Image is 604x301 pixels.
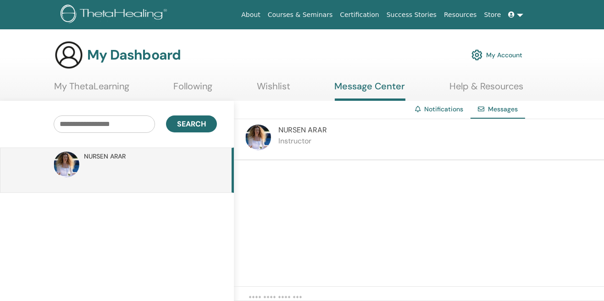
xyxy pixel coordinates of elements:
[54,40,83,70] img: generic-user-icon.jpg
[54,152,79,177] img: default.png
[335,81,405,101] a: Message Center
[440,6,481,23] a: Resources
[84,152,126,161] span: NURSEN ARAR
[278,136,327,147] p: Instructor
[166,115,217,132] button: Search
[87,47,181,63] h3: My Dashboard
[481,6,505,23] a: Store
[278,125,327,135] span: NURSEN ARAR
[177,119,206,129] span: Search
[383,6,440,23] a: Success Stories
[54,81,129,99] a: My ThetaLearning
[488,105,518,113] span: Messages
[471,47,482,63] img: cog.svg
[471,45,522,65] a: My Account
[238,6,264,23] a: About
[336,6,382,23] a: Certification
[449,81,523,99] a: Help & Resources
[174,81,213,99] a: Following
[245,125,271,150] img: default.png
[61,5,170,25] img: logo.png
[424,105,463,113] a: Notifications
[264,6,337,23] a: Courses & Seminars
[257,81,290,99] a: Wishlist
